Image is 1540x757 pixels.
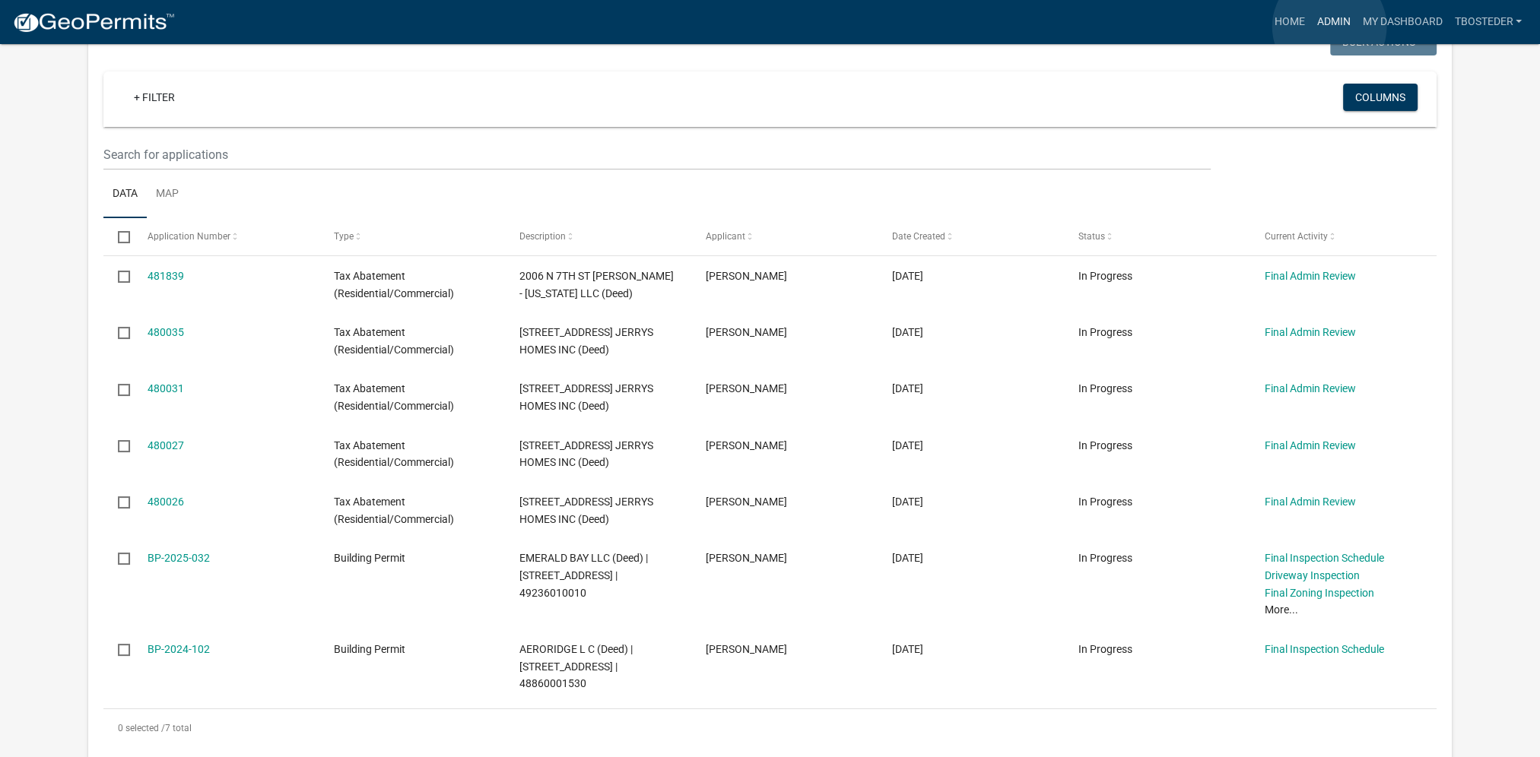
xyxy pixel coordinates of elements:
span: adam [706,439,787,451]
datatable-header-cell: Status [1064,218,1250,255]
span: In Progress [1078,496,1132,508]
datatable-header-cell: Date Created [878,218,1064,255]
span: 305 N 19TH ST JERRYS HOMES INC (Deed) [519,326,653,356]
datatable-header-cell: Applicant [691,218,878,255]
a: Final Admin Review [1265,382,1356,394]
span: Tax Abatement (Residential/Commercial) [334,270,454,299]
a: Final Admin Review [1265,439,1356,451]
span: In Progress [1078,643,1132,655]
a: Map [147,170,188,219]
span: In Progress [1078,552,1132,564]
span: Status [1078,231,1105,242]
a: 480027 [148,439,184,451]
span: AERORIDGE L C (Deed) | 1009 S JEFFERSON WAY | 48860001530 [519,643,633,690]
span: Tax Abatement (Residential/Commercial) [334,382,454,412]
span: Tax Abatement (Residential/Commercial) [334,326,454,356]
span: adam [706,326,787,338]
input: Search for applications [103,139,1210,170]
a: Final Admin Review [1265,496,1356,508]
span: Building Permit [334,552,405,564]
span: EMERALD BAY LLC (Deed) | 2103 N JEFFERSON WAY | 49236010010 [519,552,648,599]
span: 311 N 19TH ST JERRYS HOMES INC (Deed) [519,439,653,469]
span: Application Number [148,231,230,242]
span: Tax Abatement (Residential/Commercial) [334,439,454,469]
span: 313 N 19TH ST JERRYS HOMES INC (Deed) [519,382,653,412]
a: More... [1265,603,1298,616]
a: Final Inspection Schedule [1265,552,1384,564]
span: 09/17/2025 [892,496,923,508]
span: 01/14/2025 [892,552,923,564]
span: tyler [706,643,787,655]
a: Final Admin Review [1265,326,1356,338]
span: 09/17/2025 [892,326,923,338]
span: Tax Abatement (Residential/Commercial) [334,496,454,525]
datatable-header-cell: Type [319,218,505,255]
a: BP-2024-102 [148,643,210,655]
span: Angie Steigerwald [706,552,787,564]
div: 7 total [103,709,1437,747]
datatable-header-cell: Select [103,218,132,255]
span: 0 selected / [118,723,165,733]
span: Applicant [706,231,745,242]
a: Final Admin Review [1265,270,1356,282]
a: Final Zoning Inspection [1265,587,1374,599]
a: 480031 [148,382,184,394]
a: BP-2025-032 [148,552,210,564]
span: Date Created [892,231,945,242]
span: Ashley Threlkeld [706,270,787,282]
a: My Dashboard [1356,8,1448,36]
span: Description [519,231,566,242]
datatable-header-cell: Current Activity [1249,218,1436,255]
a: 481839 [148,270,184,282]
a: 480026 [148,496,184,508]
span: Building Permit [334,643,405,655]
span: 2006 N 7TH ST D R HORTON - IOWA LLC (Deed) [519,270,674,299]
span: In Progress [1078,270,1132,282]
span: adam [706,382,787,394]
span: adam [706,496,787,508]
span: 09/22/2025 [892,270,923,282]
span: 07/31/2024 [892,643,923,655]
span: 09/17/2025 [892,439,923,451]
a: Final Inspection Schedule [1265,643,1384,655]
a: + Filter [122,84,187,111]
a: Data [103,170,147,219]
span: Type [334,231,354,242]
a: Admin [1310,8,1356,36]
span: 09/17/2025 [892,382,923,394]
a: 480035 [148,326,184,338]
datatable-header-cell: Application Number [133,218,319,255]
button: Columns [1343,84,1418,111]
a: tbosteder [1448,8,1528,36]
span: In Progress [1078,439,1132,451]
a: Driveway Inspection [1265,569,1360,581]
a: Home [1268,8,1310,36]
span: Current Activity [1265,231,1328,242]
datatable-header-cell: Description [505,218,691,255]
span: In Progress [1078,382,1132,394]
span: In Progress [1078,326,1132,338]
span: 307 N 19TH ST JERRYS HOMES INC (Deed) [519,496,653,525]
